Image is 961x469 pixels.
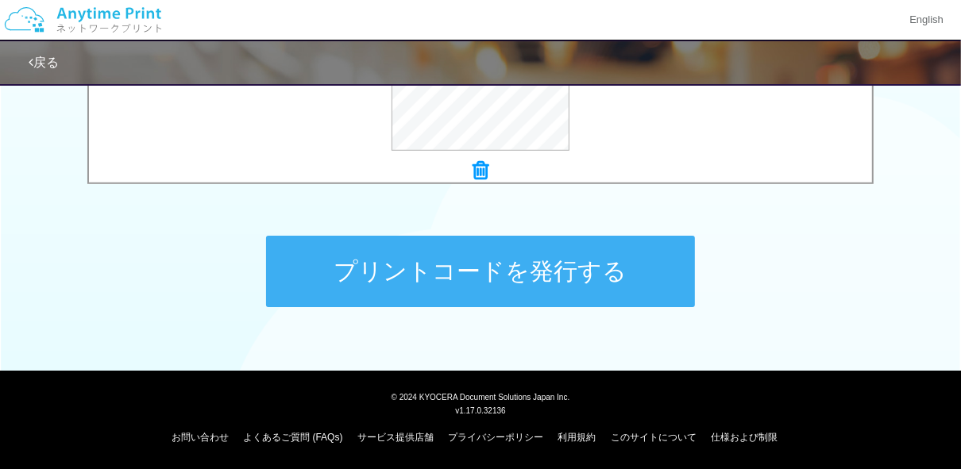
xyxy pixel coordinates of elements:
[448,432,543,443] a: プライバシーポリシー
[558,432,596,443] a: 利用規約
[455,406,505,415] span: v1.17.0.32136
[266,236,695,307] button: プリントコードを発行する
[611,432,697,443] a: このサイトについて
[392,391,570,402] span: © 2024 KYOCERA Document Solutions Japan Inc.
[711,432,778,443] a: 仕様および制限
[243,432,342,443] a: よくあるご質問 (FAQs)
[172,432,229,443] a: お問い合わせ
[29,56,59,69] a: 戻る
[357,432,434,443] a: サービス提供店舗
